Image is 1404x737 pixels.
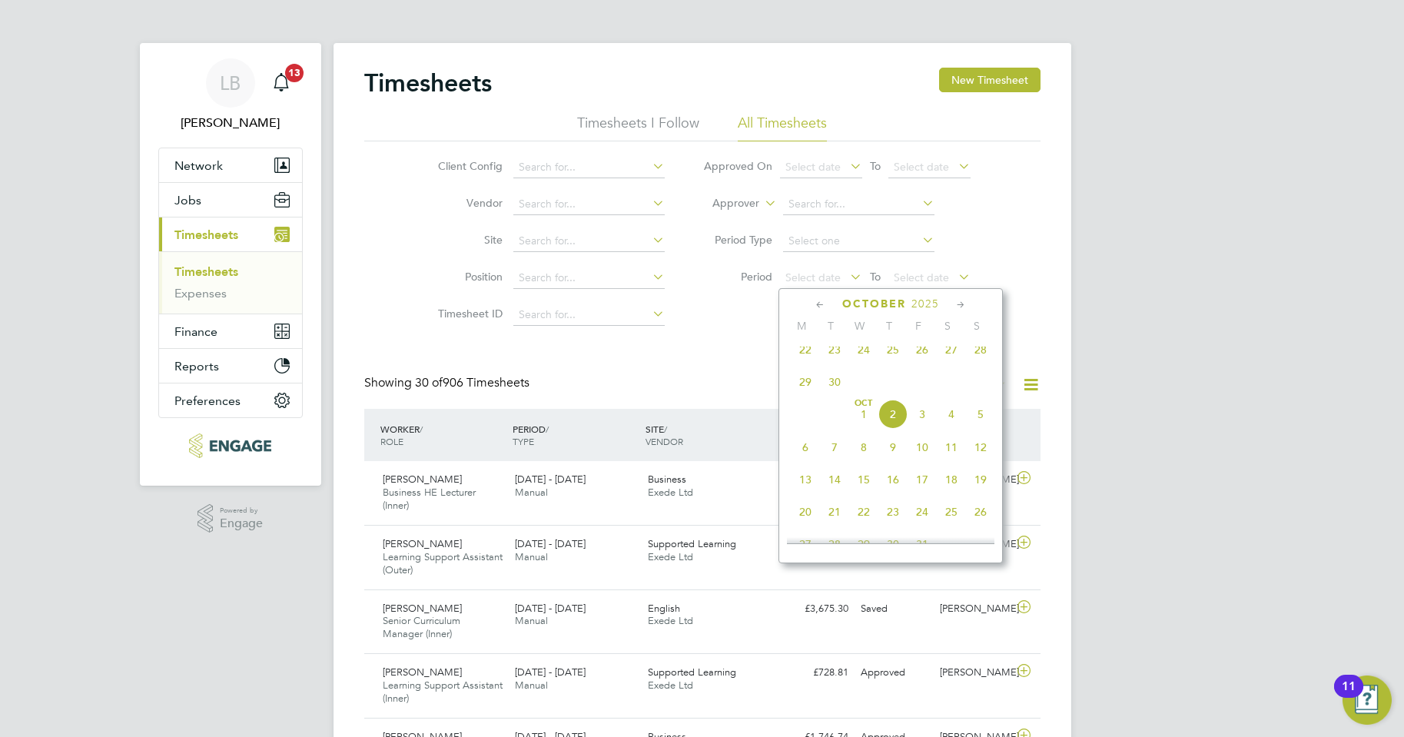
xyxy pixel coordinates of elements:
[159,251,302,314] div: Timesheets
[383,486,476,512] span: Business HE Lecturer (Inner)
[513,157,665,178] input: Search for...
[908,433,937,462] span: 10
[513,267,665,289] input: Search for...
[513,194,665,215] input: Search for...
[513,435,534,447] span: TYPE
[515,537,586,550] span: [DATE] - [DATE]
[791,367,820,397] span: 29
[937,335,966,364] span: 27
[646,435,683,447] span: VENDOR
[962,319,991,333] span: S
[648,679,693,692] span: Exede Ltd
[911,297,939,310] span: 2025
[158,433,303,458] a: Go to home page
[820,433,849,462] span: 7
[383,550,503,576] span: Learning Support Assistant (Outer)
[908,497,937,526] span: 24
[783,194,934,215] input: Search for...
[820,530,849,559] span: 28
[690,196,759,211] label: Approver
[383,602,462,615] span: [PERSON_NAME]
[383,537,462,550] span: [PERSON_NAME]
[878,530,908,559] span: 30
[174,359,219,373] span: Reports
[775,467,855,493] div: £156.81
[546,423,549,435] span: /
[791,497,820,526] span: 20
[937,400,966,429] span: 4
[197,504,263,533] a: Powered byEngage
[791,530,820,559] span: 27
[420,423,423,435] span: /
[174,158,223,173] span: Network
[380,435,403,447] span: ROLE
[816,319,845,333] span: T
[159,349,302,383] button: Reports
[1343,676,1392,725] button: Open Resource Center, 11 new notifications
[158,114,303,132] span: Laura Badcock
[849,497,878,526] span: 22
[908,465,937,494] span: 17
[703,233,772,247] label: Period Type
[648,473,686,486] span: Business
[849,433,878,462] span: 8
[648,614,693,627] span: Exede Ltd
[820,367,849,397] span: 30
[433,159,503,173] label: Client Config
[515,550,548,563] span: Manual
[894,160,949,174] span: Select date
[785,271,841,284] span: Select date
[648,666,736,679] span: Supported Learning
[515,614,548,627] span: Manual
[159,217,302,251] button: Timesheets
[577,114,699,141] li: Timesheets I Follow
[855,660,934,686] div: Approved
[140,43,321,486] nav: Main navigation
[966,335,995,364] span: 28
[791,433,820,462] span: 6
[648,602,680,615] span: English
[664,423,667,435] span: /
[934,596,1014,622] div: [PERSON_NAME]
[515,602,586,615] span: [DATE] - [DATE]
[878,433,908,462] span: 9
[855,596,934,622] div: Saved
[383,666,462,679] span: [PERSON_NAME]
[433,270,503,284] label: Position
[849,530,878,559] span: 29
[875,319,904,333] span: T
[266,58,297,108] a: 13
[937,497,966,526] span: 25
[878,465,908,494] span: 16
[908,530,937,559] span: 31
[515,666,586,679] span: [DATE] - [DATE]
[383,679,503,705] span: Learning Support Assistant (Inner)
[966,400,995,429] span: 5
[820,335,849,364] span: 23
[174,227,238,242] span: Timesheets
[642,415,775,455] div: SITE
[937,433,966,462] span: 11
[159,148,302,182] button: Network
[515,679,548,692] span: Manual
[908,335,937,364] span: 26
[849,400,878,429] span: 1
[515,473,586,486] span: [DATE] - [DATE]
[820,497,849,526] span: 21
[383,614,460,640] span: Senior Curriculum Manager (Inner)
[894,271,949,284] span: Select date
[791,335,820,364] span: 22
[159,183,302,217] button: Jobs
[509,415,642,455] div: PERIOD
[956,377,1007,393] label: All
[775,532,855,557] div: £410.25
[878,335,908,364] span: 25
[174,286,227,300] a: Expenses
[966,465,995,494] span: 19
[383,473,462,486] span: [PERSON_NAME]
[775,596,855,622] div: £3,675.30
[415,375,443,390] span: 30 of
[158,58,303,132] a: LB[PERSON_NAME]
[820,465,849,494] span: 14
[220,504,263,517] span: Powered by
